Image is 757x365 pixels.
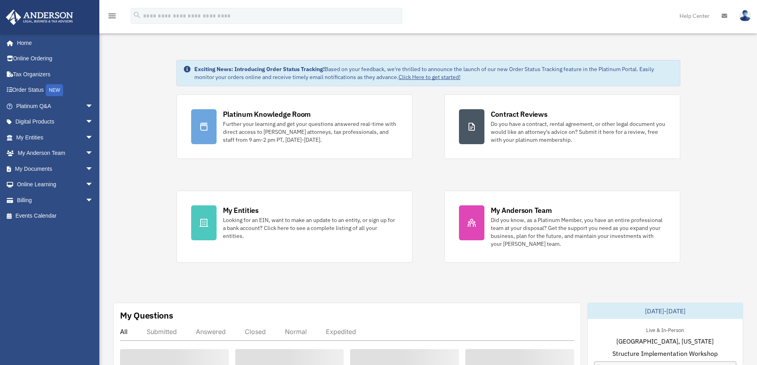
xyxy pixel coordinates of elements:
div: Contract Reviews [491,109,548,119]
div: Do you have a contract, rental agreement, or other legal document you would like an attorney's ad... [491,120,666,144]
div: Further your learning and get your questions answered real-time with direct access to [PERSON_NAM... [223,120,398,144]
strong: Exciting News: Introducing Order Status Tracking! [194,66,325,73]
span: arrow_drop_down [85,161,101,177]
a: My Anderson Teamarrow_drop_down [6,145,105,161]
span: arrow_drop_down [85,177,101,193]
div: Normal [285,328,307,336]
a: Events Calendar [6,208,105,224]
a: My Anderson Team Did you know, as a Platinum Member, you have an entire professional team at your... [444,191,680,263]
div: My Anderson Team [491,205,552,215]
a: Billingarrow_drop_down [6,192,105,208]
div: Submitted [147,328,177,336]
img: Anderson Advisors Platinum Portal [4,10,76,25]
div: Platinum Knowledge Room [223,109,311,119]
div: Based on your feedback, we're thrilled to announce the launch of our new Order Status Tracking fe... [194,65,674,81]
a: Order StatusNEW [6,82,105,98]
div: NEW [46,84,63,96]
div: Looking for an EIN, want to make an update to an entity, or sign up for a bank account? Click her... [223,216,398,240]
span: Structure Implementation Workshop [612,349,718,358]
a: Online Learningarrow_drop_down [6,177,105,193]
div: Answered [196,328,226,336]
div: All [120,328,128,336]
span: arrow_drop_down [85,114,101,130]
a: Platinum Knowledge Room Further your learning and get your questions answered real-time with dire... [176,95,412,159]
span: [GEOGRAPHIC_DATA], [US_STATE] [616,336,714,346]
a: Tax Organizers [6,66,105,82]
a: Online Ordering [6,51,105,67]
div: Did you know, as a Platinum Member, you have an entire professional team at your disposal? Get th... [491,216,666,248]
i: menu [107,11,117,21]
div: Live & In-Person [640,325,690,334]
a: My Documentsarrow_drop_down [6,161,105,177]
a: Digital Productsarrow_drop_down [6,114,105,130]
a: Contract Reviews Do you have a contract, rental agreement, or other legal document you would like... [444,95,680,159]
span: arrow_drop_down [85,145,101,162]
img: User Pic [739,10,751,21]
a: My Entities Looking for an EIN, want to make an update to an entity, or sign up for a bank accoun... [176,191,412,263]
div: My Questions [120,309,173,321]
span: arrow_drop_down [85,98,101,114]
a: menu [107,14,117,21]
a: Home [6,35,101,51]
a: Click Here to get started! [399,73,461,81]
div: My Entities [223,205,259,215]
div: Expedited [326,328,356,336]
span: arrow_drop_down [85,129,101,146]
div: [DATE]-[DATE] [588,303,743,319]
a: My Entitiesarrow_drop_down [6,129,105,145]
i: search [133,11,141,19]
div: Closed [245,328,266,336]
span: arrow_drop_down [85,192,101,209]
a: Platinum Q&Aarrow_drop_down [6,98,105,114]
